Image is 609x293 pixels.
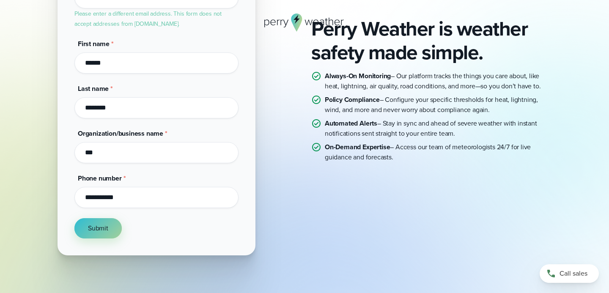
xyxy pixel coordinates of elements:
p: – Our platform tracks the things you care about, like heat, lightning, air quality, road conditio... [325,71,551,91]
strong: On-Demand Expertise [325,142,390,152]
a: Call sales [540,264,599,283]
p: – Access our team of meteorologists 24/7 for live guidance and forecasts. [325,142,551,162]
span: Submit [88,223,108,233]
button: Submit [74,218,122,238]
p: – Stay in sync and ahead of severe weather with instant notifications sent straight to your entir... [325,118,551,139]
strong: Policy Compliance [325,95,380,104]
span: Phone number [78,173,122,183]
span: First name [78,39,110,49]
strong: Automated Alerts [325,118,377,128]
strong: Always-On Monitoring [325,71,391,81]
h2: Perry Weather is weather safety made simple. [311,17,551,64]
label: Please enter a different email address. This form does not accept addresses from [DOMAIN_NAME]. [74,9,222,28]
span: Organization/business name [78,129,163,138]
span: Last name [78,84,109,93]
span: Call sales [560,268,587,279]
p: – Configure your specific thresholds for heat, lightning, wind, and more and never worry about co... [325,95,551,115]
